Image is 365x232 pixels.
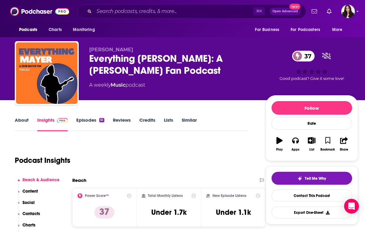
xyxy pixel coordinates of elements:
[289,4,300,10] span: New
[341,5,355,18] img: User Profile
[272,133,288,155] button: Play
[22,200,35,205] p: Social
[305,176,326,181] span: Tell Me Why
[10,6,69,17] img: Podchaser - Follow, Share and Rate Podcasts
[251,24,287,36] button: open menu
[113,117,131,131] a: Reviews
[272,10,298,13] span: Open Advanced
[288,133,304,155] button: Apps
[340,148,348,151] div: Share
[309,6,319,17] a: Show notifications dropdown
[276,148,283,151] div: Play
[94,6,253,16] input: Search podcasts, credits, & more...
[89,47,133,53] span: [PERSON_NAME]
[89,81,145,89] div: A weekly podcast
[151,208,187,217] h3: Under 1.7k
[77,4,306,18] div: Search podcasts, credits, & more...
[73,26,95,34] span: Monitoring
[287,24,329,36] button: open menu
[49,26,62,34] span: Charts
[272,117,352,130] div: Rate
[272,101,352,115] button: Follow
[16,42,77,104] img: Everything Mayer: A John Mayer Fan Podcast
[266,47,358,85] div: 37Good podcast? Give it some love!
[292,51,315,61] a: 37
[253,7,265,15] span: ⌘ K
[18,177,60,189] button: Reach & Audience
[292,148,300,151] div: Apps
[320,148,335,151] div: Bookmark
[72,177,86,183] h2: Reach
[324,6,334,17] a: Show notifications dropdown
[255,26,279,34] span: For Business
[344,199,359,214] div: Open Intercom Messenger
[272,190,352,202] a: Contact This Podcast
[320,133,336,155] button: Bookmark
[22,211,40,216] p: Contacts
[18,200,35,211] button: Social
[15,117,29,131] a: About
[148,194,183,198] h2: Total Monthly Listens
[76,117,104,131] a: Episodes61
[297,176,302,181] img: tell me why sparkle
[94,206,114,218] p: 37
[272,206,352,218] button: Export One-Sheet
[341,5,355,18] span: Logged in as RebeccaShapiro
[182,117,197,131] a: Similar
[212,194,246,198] h2: New Episode Listens
[18,189,38,200] button: Content
[19,26,37,34] span: Podcasts
[85,194,109,198] h2: Power Score™
[22,177,59,183] p: Reach & Audience
[328,24,350,36] button: open menu
[309,148,314,151] div: List
[15,24,45,36] button: open menu
[69,24,103,36] button: open menu
[45,24,65,36] a: Charts
[57,118,68,123] img: Podchaser Pro
[291,26,320,34] span: For Podcasters
[280,76,344,81] span: Good podcast? Give it some love!
[304,133,319,155] button: List
[336,133,352,155] button: Share
[216,208,251,217] h3: Under 1.1k
[139,117,155,131] a: Credits
[298,51,315,61] span: 37
[18,211,40,222] button: Contacts
[272,172,352,185] button: tell me why sparkleTell Me Why
[164,117,173,131] a: Lists
[270,8,301,15] button: Open AdvancedNew
[37,117,68,131] a: InsightsPodchaser Pro
[111,82,125,88] a: Music
[15,156,70,165] h1: Podcast Insights
[341,5,355,18] button: Show profile menu
[22,222,35,228] p: Charts
[99,118,104,122] div: 61
[22,189,38,194] p: Content
[332,26,343,34] span: More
